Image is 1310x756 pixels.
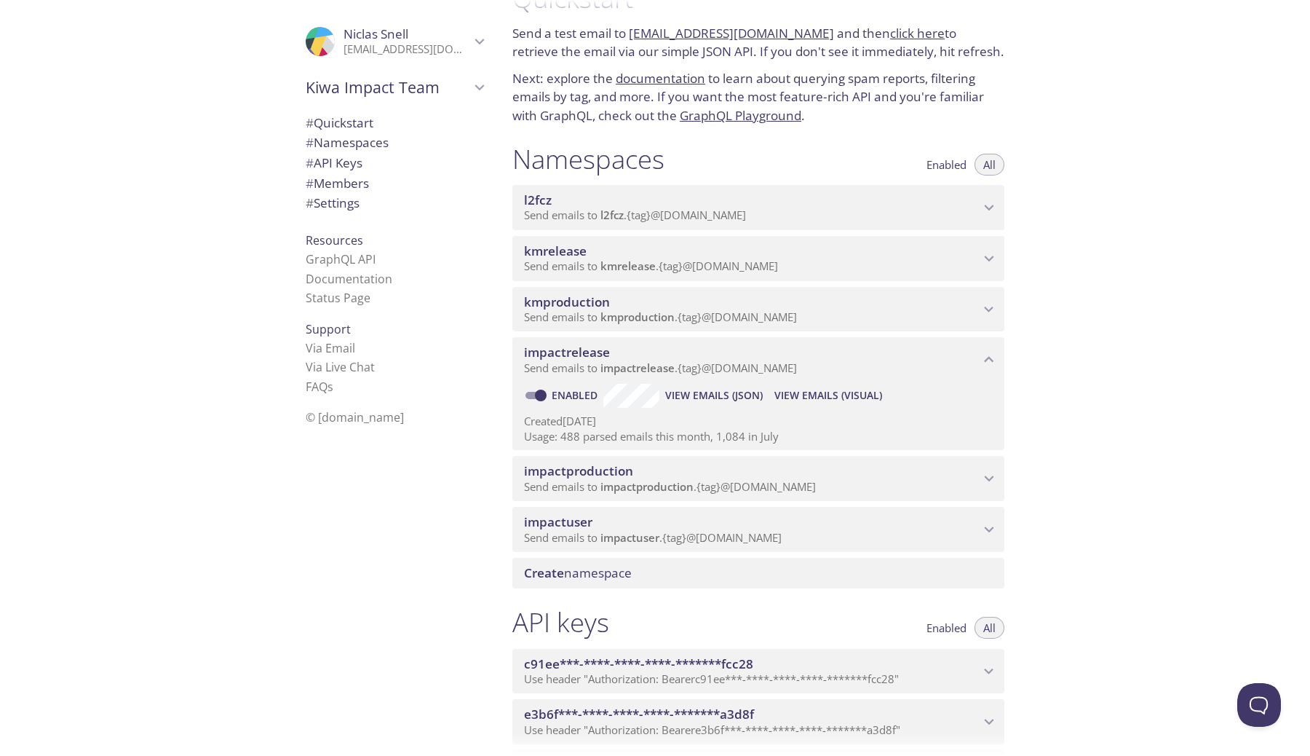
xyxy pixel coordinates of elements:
a: Via Live Chat [306,359,375,375]
div: impactuser namespace [512,507,1004,552]
div: Niclas Snell [294,17,495,66]
span: Quickstart [306,114,373,131]
div: impactrelease namespace [512,337,1004,382]
div: Quickstart [294,113,495,133]
span: impactrelease [524,344,610,361]
div: impactproduction namespace [512,456,1004,501]
p: Usage: 488 parsed emails this month, 1,084 in July [524,429,993,444]
span: Resources [306,232,363,248]
div: kmrelease namespace [512,236,1004,281]
div: kmproduction namespace [512,287,1004,332]
a: Documentation [306,271,392,287]
a: [EMAIL_ADDRESS][DOMAIN_NAME] [629,25,834,42]
span: Settings [306,194,360,211]
span: impactuser [524,513,592,530]
span: impactproduction [600,479,694,494]
span: Send emails to . {tag} @[DOMAIN_NAME] [524,310,797,324]
div: API Keys [294,153,495,173]
span: API Keys [306,154,362,171]
span: Send emails to . {tag} @[DOMAIN_NAME] [524,208,746,222]
span: l2fcz [600,208,624,222]
span: Send emails to . {tag} @[DOMAIN_NAME] [524,530,782,545]
div: l2fcz namespace [512,185,1004,230]
span: kmproduction [524,294,610,310]
span: Niclas Snell [344,25,408,42]
span: # [306,175,314,192]
span: impactproduction [524,462,633,479]
span: Support [306,321,351,337]
h1: Namespaces [512,143,664,176]
button: All [974,617,1004,639]
span: impactuser [600,530,659,545]
span: Create [524,564,564,581]
a: GraphQL API [306,251,376,267]
a: click here [890,25,945,42]
a: Enabled [549,388,603,402]
p: Created [DATE] [524,414,993,429]
span: Send emails to . {tag} @[DOMAIN_NAME] [524,361,797,375]
div: Namespaces [294,133,495,153]
a: GraphQL Playground [680,107,801,124]
span: View Emails (JSON) [665,387,763,404]
span: Send emails to . {tag} @[DOMAIN_NAME] [524,479,816,494]
span: Send emails to . {tag} @[DOMAIN_NAME] [524,259,778,273]
span: s [327,379,333,395]
span: l2fcz [524,192,552,208]
div: Kiwa Impact Team [294,68,495,106]
button: Enabled [918,154,975,176]
p: [EMAIL_ADDRESS][DOMAIN_NAME] [344,42,470,57]
a: documentation [616,70,705,87]
span: View Emails (Visual) [774,387,882,404]
p: Send a test email to and then to retrieve the email via our simple JSON API. If you don't see it ... [512,24,1004,61]
div: Create namespace [512,558,1004,588]
span: # [306,194,314,211]
div: Team Settings [294,193,495,213]
a: FAQ [306,379,333,395]
span: kmrelease [524,243,587,259]
button: View Emails (JSON) [659,384,769,407]
span: kmrelease [600,259,656,273]
span: Kiwa Impact Team [306,77,470,98]
span: Members [306,175,369,192]
span: # [306,154,314,171]
a: Via Email [306,340,355,356]
span: Namespaces [306,134,389,151]
button: All [974,154,1004,176]
h1: API keys [512,606,609,639]
div: Members [294,173,495,194]
span: © [DOMAIN_NAME] [306,409,404,425]
iframe: Help Scout Beacon - Open [1237,683,1281,727]
p: Next: explore the to learn about querying spam reports, filtering emails by tag, and more. If you... [512,69,1004,125]
button: View Emails (Visual) [769,384,888,407]
button: Enabled [918,617,975,639]
span: kmproduction [600,310,675,324]
a: Status Page [306,290,370,306]
span: impactrelease [600,361,675,375]
span: # [306,114,314,131]
span: namespace [524,564,632,581]
span: # [306,134,314,151]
